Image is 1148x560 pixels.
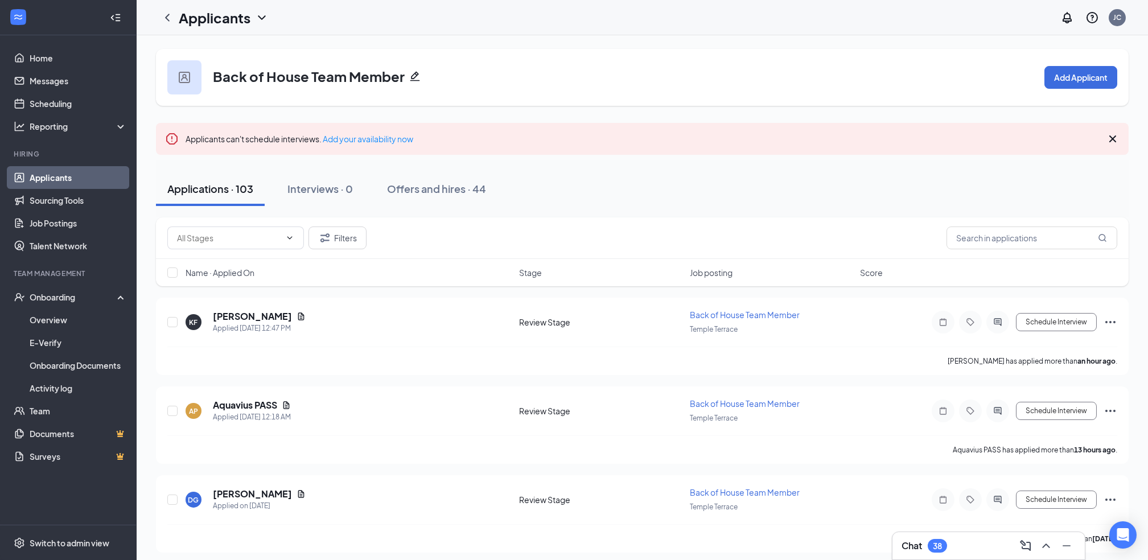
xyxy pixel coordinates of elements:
[30,291,117,303] div: Onboarding
[14,269,125,278] div: Team Management
[1019,539,1032,553] svg: ComposeMessage
[991,406,1005,415] svg: ActiveChat
[297,312,306,321] svg: Document
[14,291,25,303] svg: UserCheck
[1077,357,1116,365] b: an hour ago
[297,489,306,499] svg: Document
[30,212,127,234] a: Job Postings
[520,316,683,328] div: Review Stage
[177,232,281,244] input: All Stages
[1074,446,1116,454] b: 13 hours ago
[690,398,800,409] span: Back of House Team Member
[161,11,174,24] svg: ChevronLeft
[30,69,127,92] a: Messages
[690,487,800,497] span: Back of House Team Member
[1016,491,1097,509] button: Schedule Interview
[933,541,942,551] div: 38
[409,71,421,82] svg: Pencil
[520,267,542,278] span: Stage
[213,323,306,334] div: Applied [DATE] 12:47 PM
[213,399,277,411] h5: Aquavius PASS
[936,495,950,504] svg: Note
[520,494,683,505] div: Review Stage
[179,72,190,83] img: user icon
[13,11,24,23] svg: WorkstreamLogo
[30,377,127,400] a: Activity log
[1039,539,1053,553] svg: ChevronUp
[287,182,353,196] div: Interviews · 0
[213,411,291,423] div: Applied [DATE] 12:18 AM
[964,495,977,504] svg: Tag
[1044,66,1117,89] button: Add Applicant
[30,189,127,212] a: Sourcing Tools
[30,92,127,115] a: Scheduling
[1092,534,1116,543] b: [DATE]
[690,503,738,511] span: Temple Terrace
[1104,315,1117,329] svg: Ellipses
[30,121,127,132] div: Reporting
[30,400,127,422] a: Team
[186,134,413,144] span: Applicants can't schedule interviews.
[1058,537,1076,555] button: Minimize
[948,356,1117,366] p: [PERSON_NAME] has applied more than .
[167,182,253,196] div: Applications · 103
[213,67,405,86] h3: Back of House Team Member
[953,445,1117,455] p: Aquavius PASS has applied more than .
[213,500,306,512] div: Applied on [DATE]
[936,406,950,415] svg: Note
[964,318,977,327] svg: Tag
[1060,11,1074,24] svg: Notifications
[14,121,25,132] svg: Analysis
[323,134,413,144] a: Add your availability now
[1104,493,1117,507] svg: Ellipses
[14,537,25,549] svg: Settings
[30,308,127,331] a: Overview
[30,234,127,257] a: Talent Network
[1085,11,1099,24] svg: QuestionInfo
[1109,521,1137,549] div: Open Intercom Messenger
[282,401,291,410] svg: Document
[690,310,800,320] span: Back of House Team Member
[690,267,733,278] span: Job posting
[1106,132,1120,146] svg: Cross
[30,354,127,377] a: Onboarding Documents
[1113,13,1121,22] div: JC
[1017,537,1035,555] button: ComposeMessage
[213,310,292,323] h5: [PERSON_NAME]
[936,318,950,327] svg: Note
[520,405,683,417] div: Review Stage
[30,166,127,189] a: Applicants
[30,422,127,445] a: DocumentsCrown
[30,331,127,354] a: E-Verify
[1060,539,1073,553] svg: Minimize
[188,495,199,505] div: DG
[964,406,977,415] svg: Tag
[1016,402,1097,420] button: Schedule Interview
[1016,313,1097,331] button: Schedule Interview
[902,540,922,552] h3: Chat
[690,325,738,333] span: Temple Terrace
[308,227,367,249] button: Filter Filters
[318,231,332,245] svg: Filter
[30,537,109,549] div: Switch to admin view
[186,267,254,278] span: Name · Applied On
[189,406,198,416] div: AP
[190,318,198,327] div: KF
[947,227,1117,249] input: Search in applications
[991,318,1005,327] svg: ActiveChat
[1098,233,1107,242] svg: MagnifyingGlass
[14,149,125,159] div: Hiring
[1037,537,1055,555] button: ChevronUp
[387,182,486,196] div: Offers and hires · 44
[255,11,269,24] svg: ChevronDown
[285,233,294,242] svg: ChevronDown
[213,488,292,500] h5: [PERSON_NAME]
[1104,404,1117,418] svg: Ellipses
[110,12,121,23] svg: Collapse
[165,132,179,146] svg: Error
[30,445,127,468] a: SurveysCrown
[30,47,127,69] a: Home
[179,8,250,27] h1: Applicants
[690,414,738,422] span: Temple Terrace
